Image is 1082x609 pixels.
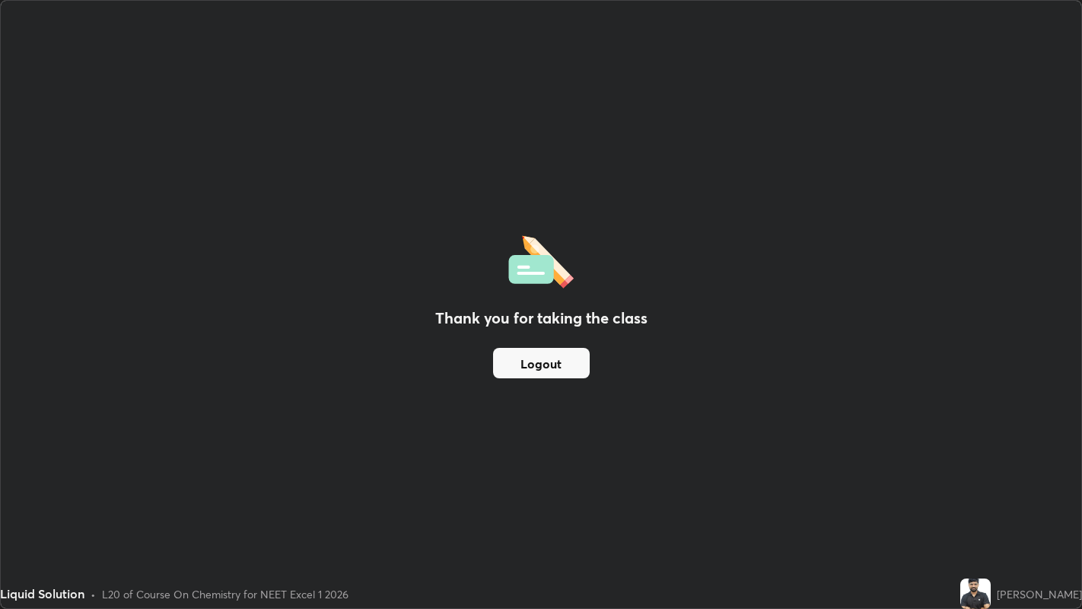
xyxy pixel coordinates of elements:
h2: Thank you for taking the class [435,307,648,330]
img: offlineFeedback.1438e8b3.svg [508,231,574,289]
div: L20 of Course On Chemistry for NEET Excel 1 2026 [102,586,348,602]
button: Logout [493,348,590,378]
div: • [91,586,96,602]
img: cf491ae460674f9490001725c6d479a7.jpg [960,579,991,609]
div: [PERSON_NAME] [997,586,1082,602]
